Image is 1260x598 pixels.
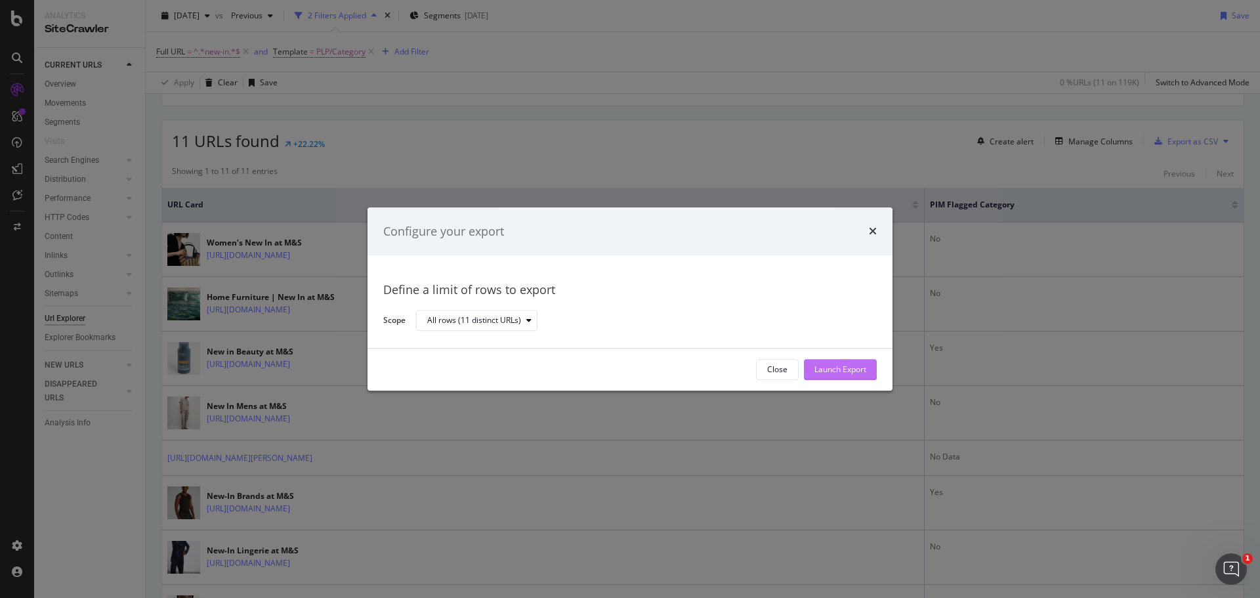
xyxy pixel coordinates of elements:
[804,359,877,380] button: Launch Export
[1215,553,1247,585] iframe: Intercom live chat
[416,310,537,331] button: All rows (11 distinct URLs)
[767,364,787,375] div: Close
[427,317,521,325] div: All rows (11 distinct URLs)
[869,223,877,240] div: times
[756,359,799,380] button: Close
[383,314,406,329] label: Scope
[383,282,877,299] div: Define a limit of rows to export
[383,223,504,240] div: Configure your export
[1242,553,1253,564] span: 1
[814,364,866,375] div: Launch Export
[367,207,892,391] div: modal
